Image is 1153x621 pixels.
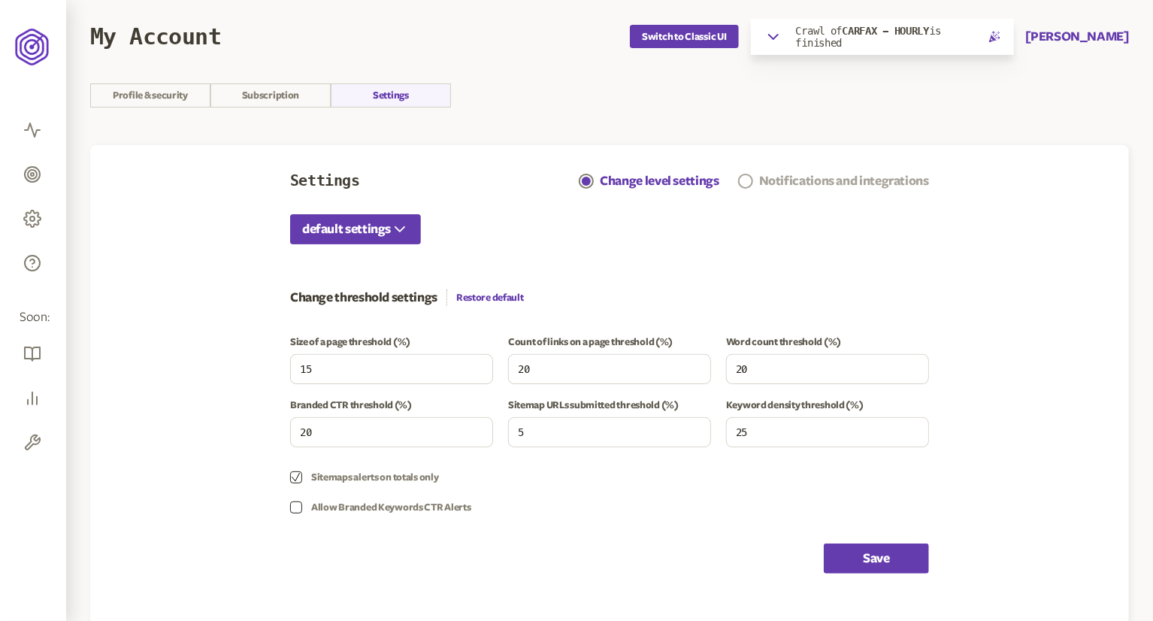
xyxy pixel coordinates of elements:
[290,336,493,348] label: Size of a page threshold (%)
[630,25,738,48] button: Switch to Classic UI
[796,25,976,49] p: Crawl of is
[290,399,493,411] label: Branded CTR threshold (%)
[738,172,929,190] a: Notifications and integrations
[726,399,929,411] label: Keyword density threshold (%)
[311,471,439,483] span: Sitemaps alerts on totals only
[600,172,719,190] div: Change level settings
[456,292,524,304] button: Restore default
[508,336,711,348] label: Count of links on a page threshold (%)
[290,289,447,306] h4: Change threshold settings
[311,501,471,513] span: Allow Branded Keywords CTR Alerts
[90,23,221,50] h1: My Account
[842,25,929,37] span: CARFAX - HOURLY
[726,336,929,348] label: Word count threshold (%)
[90,83,210,108] a: Profile & security
[1026,28,1129,46] button: [PERSON_NAME]
[579,172,719,190] a: Change level settings
[290,172,360,190] h3: Settings
[759,172,929,190] div: Notifications and integrations
[508,399,711,411] label: Sitemap URLs submitted threshold (%)
[210,83,331,108] a: Subscription
[824,544,929,574] button: Save
[290,214,421,244] button: default settings
[751,19,1014,55] button: Crawl ofCARFAX - HOURLYis finished
[331,83,451,108] a: Settings
[796,37,843,49] span: finished
[20,309,47,326] span: Soon:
